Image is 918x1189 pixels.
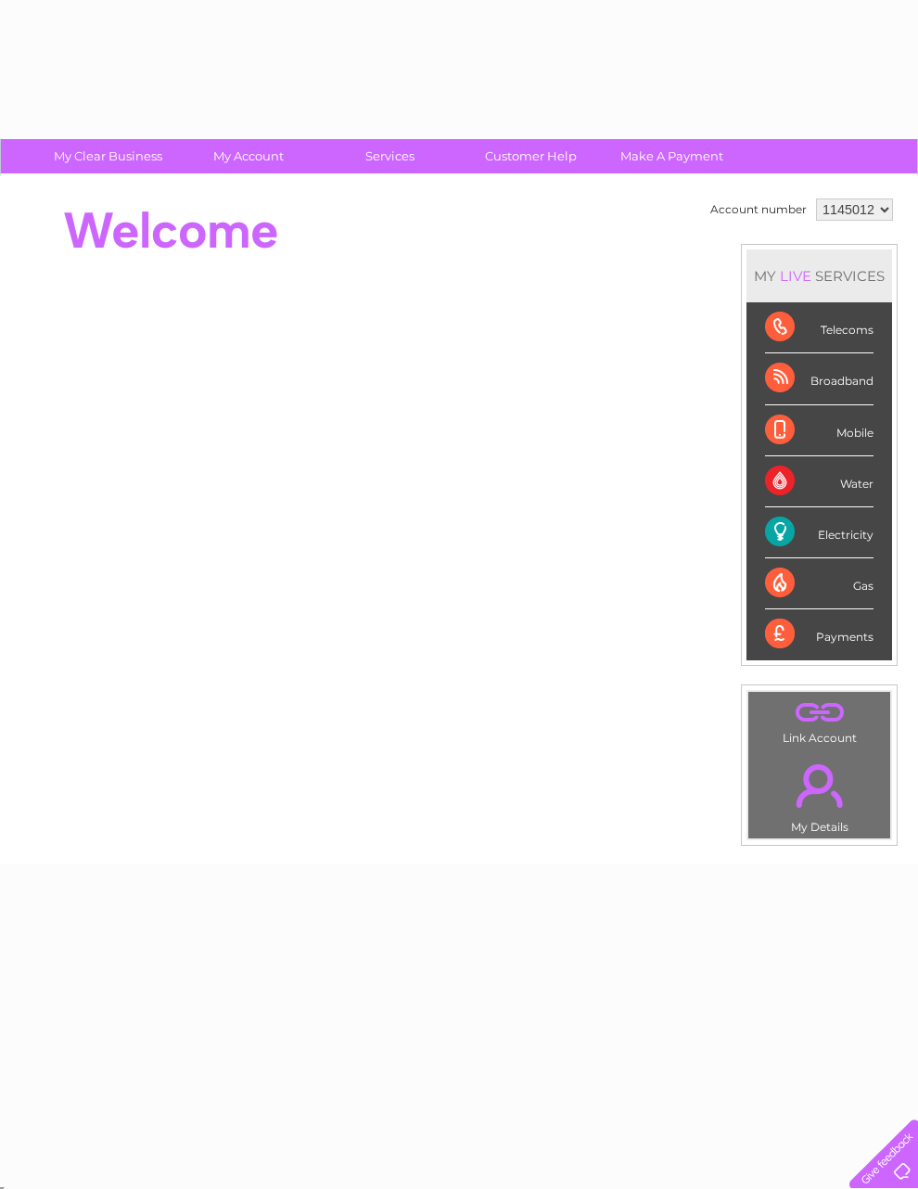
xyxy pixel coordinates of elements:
div: Electricity [765,507,873,558]
div: Broadband [765,353,873,404]
a: . [753,753,886,818]
a: My Clear Business [32,139,185,173]
div: MY SERVICES [746,249,892,302]
a: Customer Help [454,139,607,173]
td: Link Account [747,691,891,749]
td: My Details [747,748,891,839]
div: Gas [765,558,873,609]
div: Water [765,456,873,507]
div: Payments [765,609,873,659]
a: My Account [172,139,325,173]
a: Services [313,139,466,173]
div: LIVE [776,267,815,285]
a: Make A Payment [595,139,748,173]
a: . [753,697,886,729]
td: Account number [706,194,811,225]
div: Telecoms [765,302,873,353]
div: Mobile [765,405,873,456]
